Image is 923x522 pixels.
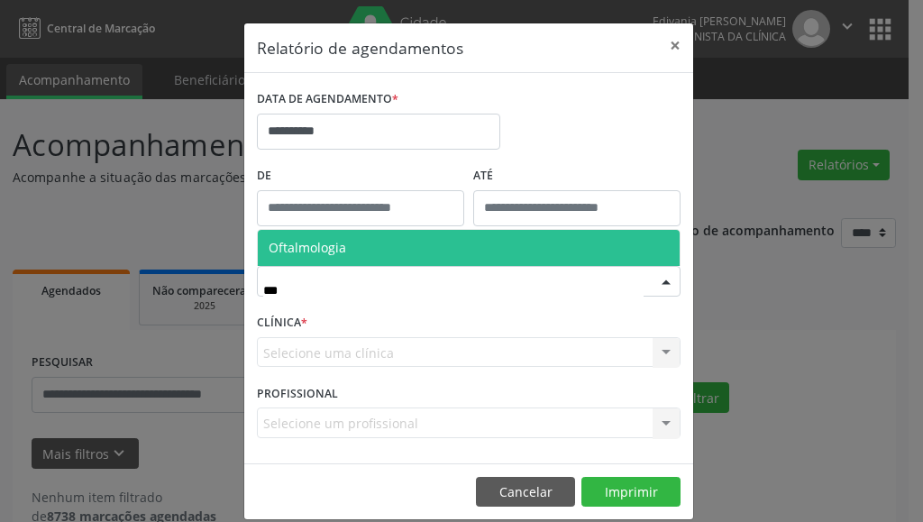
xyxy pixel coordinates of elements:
span: Oftalmologia [269,239,346,256]
button: Cancelar [476,477,575,508]
label: ATÉ [473,162,681,190]
button: Close [657,23,693,68]
label: De [257,162,464,190]
label: CLÍNICA [257,309,307,337]
h5: Relatório de agendamentos [257,36,463,60]
button: Imprimir [581,477,681,508]
label: PROFISSIONAL [257,380,338,408]
label: DATA DE AGENDAMENTO [257,86,398,114]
